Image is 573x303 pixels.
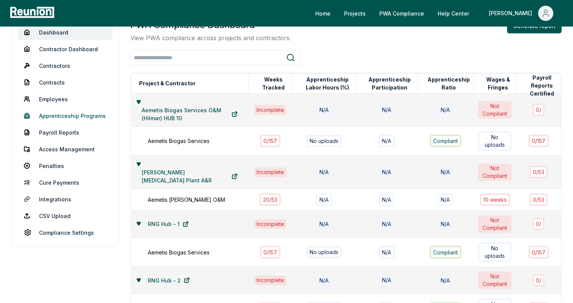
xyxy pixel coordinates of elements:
div: Aemetis Biogas Services [148,137,256,145]
button: Weeks Tracked [255,76,292,91]
p: View PWA compliance across projects and contractors. [130,33,291,42]
div: 0 / [532,218,545,230]
div: N/A [379,193,395,206]
a: Dashboard [18,25,113,40]
a: Help Center [432,6,475,21]
a: Employees [18,91,113,107]
button: Wages & Fringes [480,76,516,91]
div: N/A [437,193,453,206]
div: N/A [317,219,331,229]
div: N/A [379,135,395,147]
a: Access Management [18,141,113,157]
button: Apprenticeship Participation [362,76,417,91]
a: Contracts [18,75,113,90]
div: 0 / [532,104,545,116]
a: Payroll Reports [18,125,113,140]
div: 0 / [532,274,545,287]
div: N/A [380,219,393,229]
a: Penalties [18,158,113,173]
div: 0 / 157 [260,135,280,147]
div: 0 / 157 [528,135,549,147]
button: Apprenticeship Labor Hours (%) [299,76,355,91]
div: N/A [438,105,452,115]
div: N/A [380,275,393,285]
div: Incomplete [254,219,286,229]
a: Cure Payments [18,175,113,190]
div: Compliant [430,135,461,147]
div: Not Compliant [478,215,511,233]
div: 0 / 157 [528,246,549,258]
div: N/A [316,193,332,206]
div: Not Compliant [478,101,511,118]
a: Projects [338,6,372,21]
button: Apprenticeship Ratio [424,76,473,91]
div: [PERSON_NAME] [489,6,535,21]
a: Home [309,6,337,21]
div: 0 / 157 [260,246,280,258]
a: Integrations [18,192,113,207]
div: N/A [317,167,331,177]
nav: Main [309,6,565,21]
div: Aemetis Biogas Services [148,248,256,256]
div: Not Compliant [478,272,511,289]
button: Project & Contractor [138,76,197,91]
div: N/A [438,219,452,229]
a: [PERSON_NAME] [MEDICAL_DATA] Plant A&R [136,169,244,184]
div: 0 / 53 [529,193,548,206]
div: Incomplete [254,105,286,115]
div: No uploads [478,242,511,262]
a: RNG Hub - 2 [142,273,196,288]
a: Contractors [18,58,113,73]
div: No uploads [478,131,511,151]
div: Compliant [430,246,461,258]
a: RNG Hub - 1 [142,217,195,232]
div: 20 / 53 [260,193,281,206]
div: Not Compliant [478,163,511,181]
div: 0 / 53 [529,166,548,178]
a: Apprenticeship Programs [18,108,113,123]
div: N/A [438,275,452,286]
div: Incomplete [254,167,286,177]
a: Compliance Settings [18,225,113,240]
div: 10 week s [480,193,510,206]
a: Aemetis Biogas Services O&M (Hilmar) HUB 10 [136,107,244,122]
div: No uploads [306,135,342,147]
div: Incomplete [254,275,286,285]
button: Payroll Reports Certified [523,78,561,93]
div: Aemetis [PERSON_NAME] O&M [148,196,256,204]
a: CSV Upload [18,208,113,223]
div: No uploads [306,246,342,258]
div: N/A [317,105,331,115]
div: N/A [380,167,393,177]
button: [PERSON_NAME] [483,6,559,21]
div: N/A [379,246,395,258]
a: Contractor Dashboard [18,41,113,57]
div: N/A [380,105,393,115]
div: N/A [438,167,452,177]
a: PWA Compliance [373,6,430,21]
div: N/A [317,275,331,286]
